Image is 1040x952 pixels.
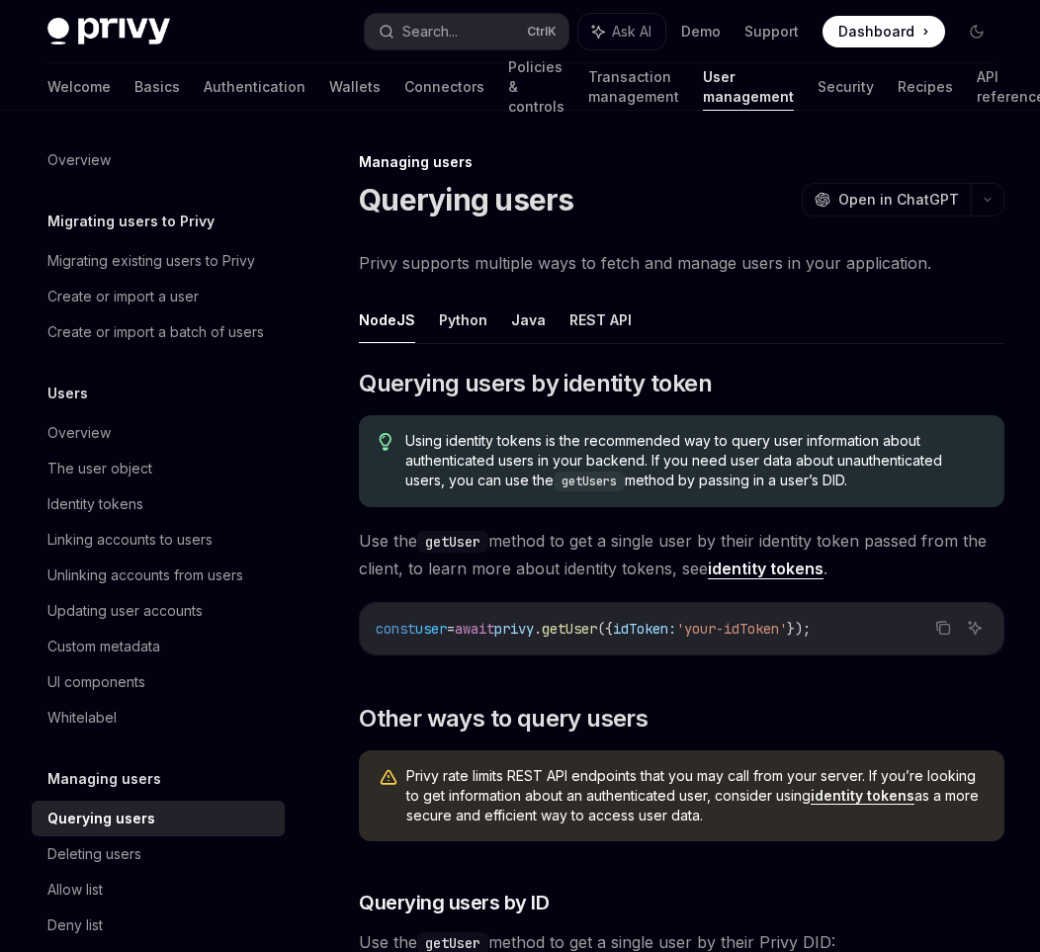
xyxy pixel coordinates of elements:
[47,767,161,791] h5: Managing users
[47,635,160,658] div: Custom metadata
[417,531,488,553] code: getUser
[404,63,484,111] a: Connectors
[359,889,549,916] span: Querying users by ID
[47,148,111,172] div: Overview
[32,279,285,314] a: Create or import a user
[32,629,285,664] a: Custom metadata
[578,14,665,49] button: Ask AI
[32,522,285,558] a: Linking accounts to users
[597,620,613,638] span: ({
[329,63,381,111] a: Wallets
[811,787,914,805] a: identity tokens
[569,297,632,343] button: REST API
[47,492,143,516] div: Identity tokens
[47,599,203,623] div: Updating user accounts
[47,210,215,233] h5: Migrating users to Privy
[134,63,180,111] a: Basics
[823,16,945,47] a: Dashboard
[47,63,111,111] a: Welcome
[47,706,117,730] div: Whitelabel
[376,620,415,638] span: const
[32,142,285,178] a: Overview
[511,297,546,343] button: Java
[787,620,811,638] span: });
[744,22,799,42] a: Support
[47,382,88,405] h5: Users
[961,16,993,47] button: Toggle dark mode
[708,559,823,579] a: identity tokens
[47,913,103,937] div: Deny list
[47,249,255,273] div: Migrating existing users to Privy
[47,563,243,587] div: Unlinking accounts from users
[534,620,542,638] span: .
[359,249,1004,277] span: Privy supports multiple ways to fetch and manage users in your application.
[32,872,285,908] a: Allow list
[47,457,152,480] div: The user object
[47,528,213,552] div: Linking accounts to users
[406,766,985,825] span: Privy rate limits REST API endpoints that you may call from your server. If you’re looking to get...
[32,486,285,522] a: Identity tokens
[838,22,914,42] span: Dashboard
[898,63,953,111] a: Recipes
[681,22,721,42] a: Demo
[415,620,447,638] span: user
[32,451,285,486] a: The user object
[47,807,155,830] div: Querying users
[359,527,1004,582] span: Use the method to get a single user by their identity token passed from the client, to learn more...
[379,768,398,788] svg: Warning
[379,433,392,451] svg: Tip
[359,152,1004,172] div: Managing users
[32,908,285,943] a: Deny list
[402,20,458,43] div: Search...
[359,368,712,399] span: Querying users by identity token
[32,700,285,736] a: Whitelabel
[542,620,597,638] span: getUser
[676,620,787,638] span: 'your-idToken'
[447,620,455,638] span: =
[455,620,494,638] span: await
[494,620,534,638] span: privy
[439,297,487,343] button: Python
[802,183,971,216] button: Open in ChatGPT
[32,314,285,350] a: Create or import a batch of users
[962,615,988,641] button: Ask AI
[47,878,103,902] div: Allow list
[47,842,141,866] div: Deleting users
[47,670,145,694] div: UI components
[588,63,679,111] a: Transaction management
[405,431,985,491] span: Using identity tokens is the recommended way to query user information about authenticated users ...
[32,801,285,836] a: Querying users
[359,182,574,217] h1: Querying users
[32,415,285,451] a: Overview
[838,190,959,210] span: Open in ChatGPT
[613,620,676,638] span: idToken:
[32,836,285,872] a: Deleting users
[703,63,794,111] a: User management
[204,63,305,111] a: Authentication
[365,14,569,49] button: Search...CtrlK
[527,24,557,40] span: Ctrl K
[818,63,874,111] a: Security
[612,22,651,42] span: Ask AI
[359,297,415,343] button: NodeJS
[32,558,285,593] a: Unlinking accounts from users
[930,615,956,641] button: Copy the contents from the code block
[47,18,170,45] img: dark logo
[32,243,285,279] a: Migrating existing users to Privy
[47,421,111,445] div: Overview
[508,63,564,111] a: Policies & controls
[32,593,285,629] a: Updating user accounts
[32,664,285,700] a: UI components
[47,320,264,344] div: Create or import a batch of users
[554,472,625,491] code: getUsers
[47,285,199,308] div: Create or import a user
[359,703,648,735] span: Other ways to query users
